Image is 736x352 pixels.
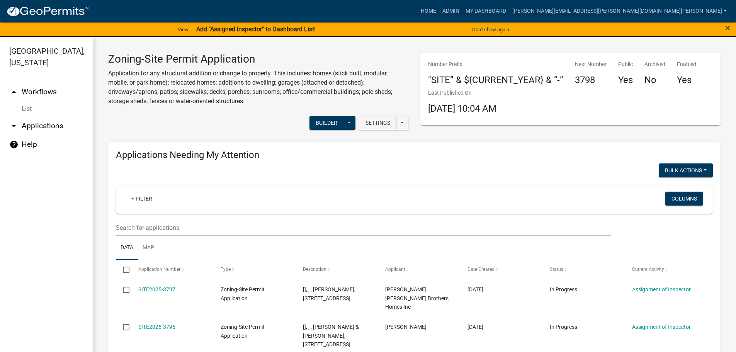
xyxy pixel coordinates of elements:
[296,260,378,279] datatable-header-cell: Description
[303,286,355,301] span: [], , , JOHN MELLAND, 21447 CO HWY 32
[213,260,295,279] datatable-header-cell: Type
[108,69,409,106] p: Application for any structural addition or change to property. This includes: homes (stick built,...
[632,267,664,272] span: Current Activity
[108,53,409,66] h3: Zoning-Site Permit Application
[618,75,633,86] h4: Yes
[138,267,180,272] span: Application Number
[725,22,730,33] span: ×
[9,87,19,97] i: arrow_drop_up
[625,260,707,279] datatable-header-cell: Current Activity
[575,75,607,86] h4: 3798
[632,324,691,330] a: Assignment of Inspector
[542,260,625,279] datatable-header-cell: Status
[138,286,175,292] a: SITE2025-3797
[575,60,607,68] p: Next Number
[9,140,19,149] i: help
[659,163,713,177] button: Bulk Actions
[9,121,19,131] i: arrow_drop_down
[221,286,265,301] span: Zoning-Site Permit Application
[632,286,691,292] a: Assignment of Inspector
[116,236,138,260] a: Data
[509,4,730,19] a: [PERSON_NAME][EMAIL_ADDRESS][PERSON_NAME][DOMAIN_NAME][PERSON_NAME]
[462,4,509,19] a: My Dashboard
[196,26,316,33] strong: Add "Assigned Inspector" to Dashboard List!
[138,324,175,330] a: SITE2025-3796
[618,60,633,68] p: Public
[439,4,462,19] a: Admin
[385,286,449,310] span: Darrick Guthmiller, Kochmann Brothers Homes Inc
[550,286,577,292] span: In Progress
[138,236,159,260] a: Map
[467,267,495,272] span: Date Created
[125,192,158,206] a: + Filter
[116,260,131,279] datatable-header-cell: Select
[378,260,460,279] datatable-header-cell: Applicant
[677,75,696,86] h4: Yes
[550,324,577,330] span: In Progress
[644,60,665,68] p: Archived
[467,324,483,330] span: 08/13/2025
[303,324,359,348] span: [], , , JEFFREY D & SOMERLY L MOLANDER, 43736 120TH ST
[131,260,213,279] datatable-header-cell: Application Number
[665,192,703,206] button: Columns
[309,116,343,130] button: Builder
[725,23,730,32] button: Close
[175,23,192,36] a: View
[221,324,265,339] span: Zoning-Site Permit Application
[303,267,326,272] span: Description
[418,4,439,19] a: Home
[644,75,665,86] h4: No
[428,60,563,68] p: Number Prefix
[385,324,427,330] span: Jeff Molander
[677,60,696,68] p: Enabled
[116,150,713,161] h4: Applications Needing My Attention
[428,89,496,97] p: Last Published On
[428,75,563,86] h4: "SITE” & ${CURRENT_YEAR} & “-”
[428,103,496,114] span: [DATE] 10:04 AM
[550,267,563,272] span: Status
[221,267,231,272] span: Type
[359,116,396,130] button: Settings
[385,267,405,272] span: Applicant
[460,260,542,279] datatable-header-cell: Date Created
[469,23,512,36] button: Don't show again
[467,286,483,292] span: 08/14/2025
[116,220,611,236] input: Search for applications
